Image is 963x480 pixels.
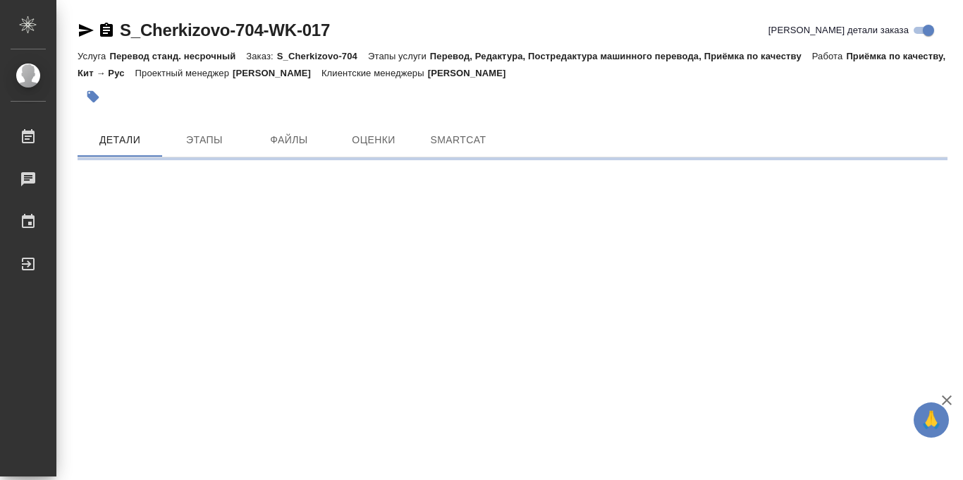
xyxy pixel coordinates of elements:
span: Оценки [340,131,407,149]
p: Перевод, Редактура, Постредактура машинного перевода, Приёмка по качеству [430,51,812,61]
span: Файлы [255,131,323,149]
span: [PERSON_NAME] детали заказа [768,23,909,37]
p: Проектный менеджер [135,68,233,78]
button: Скопировать ссылку [98,22,115,39]
p: Услуга [78,51,109,61]
button: 🙏 [914,402,949,438]
button: Скопировать ссылку для ЯМессенджера [78,22,94,39]
p: Клиентские менеджеры [321,68,428,78]
a: S_Cherkizovo-704-WK-017 [120,20,330,40]
p: Этапы услуги [368,51,430,61]
span: Этапы [171,131,238,149]
p: Заказ: [246,51,276,61]
span: 🙏 [919,405,943,435]
p: Работа [812,51,847,61]
p: S_Cherkizovo-704 [277,51,368,61]
span: SmartCat [424,131,492,149]
p: [PERSON_NAME] [428,68,517,78]
p: Перевод станд. несрочный [109,51,246,61]
span: Детали [86,131,154,149]
button: Добавить тэг [78,81,109,112]
p: [PERSON_NAME] [233,68,321,78]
